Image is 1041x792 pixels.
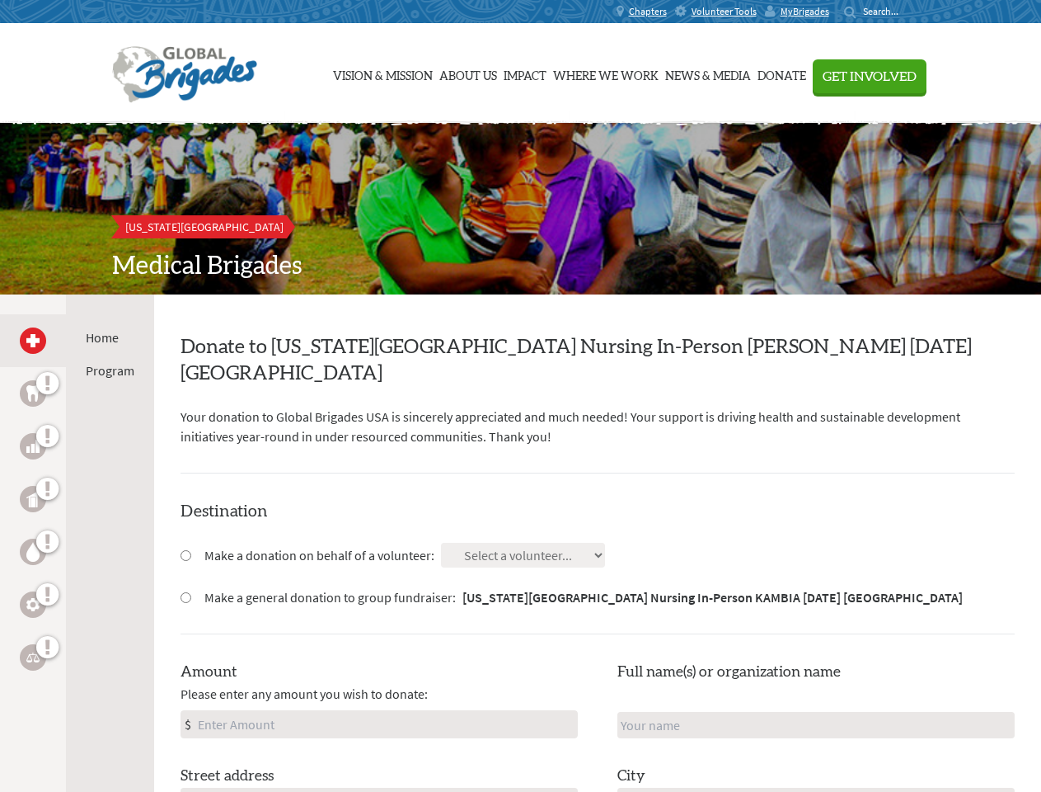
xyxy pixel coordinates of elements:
input: Search... [863,5,910,17]
label: Amount [181,661,237,684]
input: Your name [617,712,1015,738]
li: Program [86,361,134,380]
li: Home [86,328,134,347]
a: Donate [757,32,806,115]
input: Enter Amount [195,711,577,738]
span: Get Involved [823,70,917,83]
img: Legal Empowerment [26,653,40,662]
label: City [617,765,645,788]
span: Chapters [629,5,667,18]
a: Impact [504,32,546,115]
a: Dental [20,380,46,407]
a: Where We Work [553,32,659,115]
img: Water [26,542,40,561]
a: News & Media [665,32,751,115]
label: Full name(s) or organization name [617,661,841,684]
img: Medical [26,334,40,347]
a: [US_STATE][GEOGRAPHIC_DATA] [112,215,297,238]
a: Program [86,362,134,379]
label: Make a donation on behalf of a volunteer: [204,545,434,565]
label: Street address [181,765,274,788]
label: Make a general donation to group fundraiser: [204,587,963,607]
span: MyBrigades [781,5,829,18]
span: Volunteer Tools [692,5,757,18]
strong: [US_STATE][GEOGRAPHIC_DATA] Nursing In-Person KAMBIA [DATE] [GEOGRAPHIC_DATA] [462,589,963,606]
img: Global Brigades Logo [112,46,257,104]
img: Business [26,440,40,453]
p: Your donation to Global Brigades USA is sincerely appreciated and much needed! Your support is dr... [181,407,1015,446]
img: Engineering [26,598,40,611]
button: Get Involved [813,59,926,93]
a: Vision & Mission [333,32,433,115]
img: Dental [26,385,40,401]
h2: Donate to [US_STATE][GEOGRAPHIC_DATA] Nursing In-Person [PERSON_NAME] [DATE] [GEOGRAPHIC_DATA] [181,334,1015,387]
h2: Medical Brigades [112,252,930,281]
a: Public Health [20,486,46,512]
a: Business [20,433,46,460]
div: $ [181,711,195,738]
a: Medical [20,328,46,354]
a: Engineering [20,592,46,618]
span: [US_STATE][GEOGRAPHIC_DATA] [125,219,284,234]
a: Water [20,539,46,565]
a: About Us [439,32,497,115]
span: Please enter any amount you wish to donate: [181,684,428,704]
a: Home [86,329,119,346]
img: Public Health [26,491,40,507]
a: Legal Empowerment [20,644,46,671]
h4: Destination [181,500,1015,523]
